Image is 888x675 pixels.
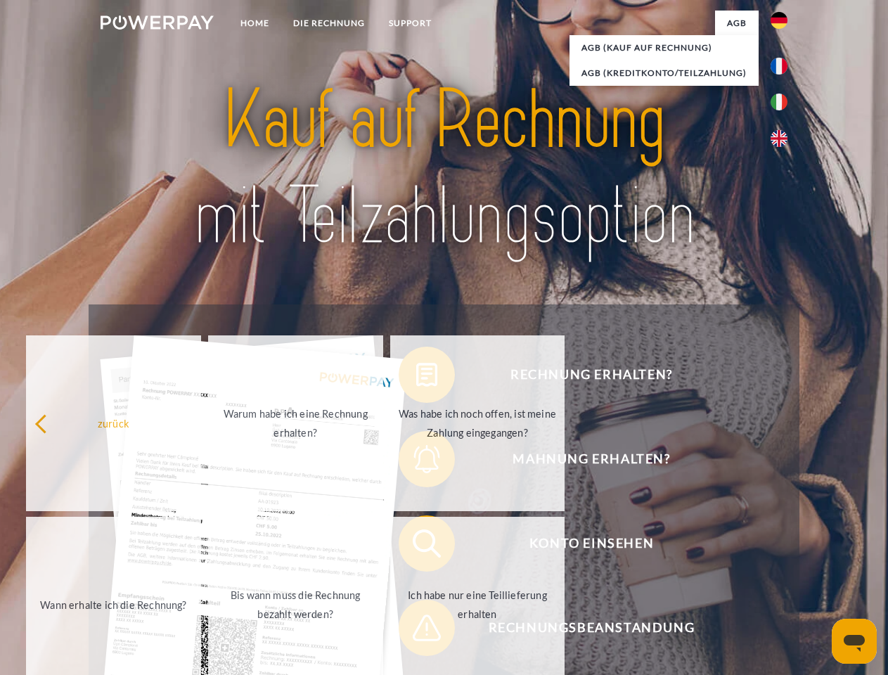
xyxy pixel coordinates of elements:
div: Was habe ich noch offen, ist meine Zahlung eingegangen? [399,404,557,442]
a: SUPPORT [377,11,444,36]
a: Home [229,11,281,36]
img: de [771,12,787,29]
img: logo-powerpay-white.svg [101,15,214,30]
a: DIE RECHNUNG [281,11,377,36]
a: agb [715,11,759,36]
button: Rechnungsbeanstandung [399,600,764,656]
div: Warum habe ich eine Rechnung erhalten? [217,404,375,442]
img: fr [771,58,787,75]
img: title-powerpay_de.svg [134,67,754,269]
a: AGB (Kauf auf Rechnung) [570,35,759,60]
div: Ich habe nur eine Teillieferung erhalten [399,586,557,624]
div: Bis wann muss die Rechnung bezahlt werden? [217,586,375,624]
button: Rechnung erhalten? [399,347,764,403]
div: zurück [34,413,193,432]
img: en [771,130,787,147]
span: Konto einsehen [419,515,764,572]
a: AGB (Kreditkonto/Teilzahlung) [570,60,759,86]
button: Konto einsehen [399,515,764,572]
img: it [771,94,787,110]
iframe: Schaltfläche zum Öffnen des Messaging-Fensters [832,619,877,664]
div: Wann erhalte ich die Rechnung? [34,595,193,614]
button: Mahnung erhalten? [399,431,764,487]
span: Rechnungsbeanstandung [419,600,764,656]
span: Mahnung erhalten? [419,431,764,487]
span: Rechnung erhalten? [419,347,764,403]
a: Was habe ich noch offen, ist meine Zahlung eingegangen? [390,335,565,511]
